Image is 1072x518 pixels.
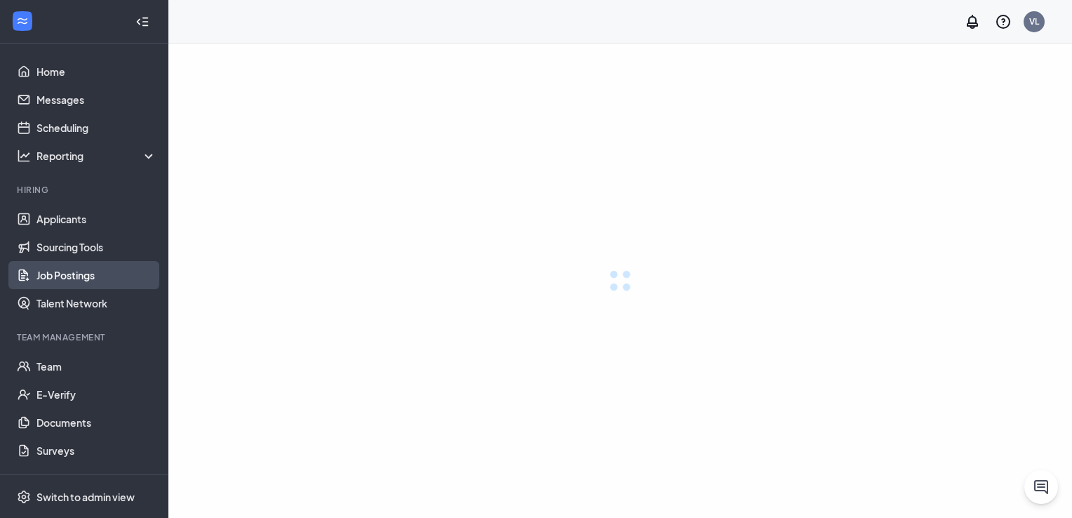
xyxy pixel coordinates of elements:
svg: Settings [17,490,31,504]
div: Hiring [17,184,154,196]
a: Surveys [36,437,156,465]
div: Switch to admin view [36,490,135,504]
a: Sourcing Tools [36,233,156,261]
a: Messages [36,86,156,114]
a: Applicants [36,205,156,233]
a: Talent Network [36,289,156,317]
a: Home [36,58,156,86]
svg: Collapse [135,15,149,29]
svg: QuestionInfo [995,13,1012,30]
a: Job Postings [36,261,156,289]
svg: Analysis [17,149,31,163]
svg: Notifications [964,13,981,30]
svg: ChatActive [1033,479,1050,496]
button: ChatActive [1024,470,1058,504]
svg: WorkstreamLogo [15,14,29,28]
div: VL [1029,15,1039,27]
div: Team Management [17,331,154,343]
a: Team [36,352,156,380]
a: E-Verify [36,380,156,409]
div: Reporting [36,149,157,163]
a: Scheduling [36,114,156,142]
a: Documents [36,409,156,437]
